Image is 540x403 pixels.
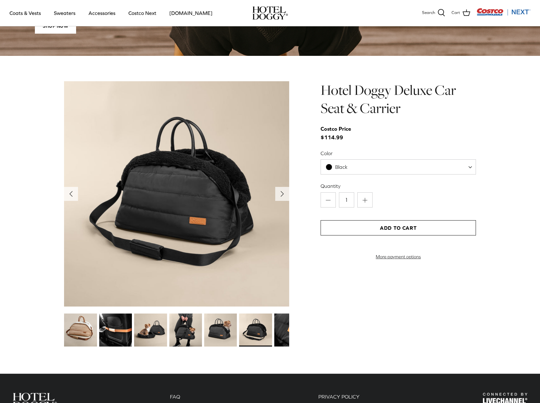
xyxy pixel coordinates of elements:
span: Black [321,164,360,170]
a: Sweaters [48,2,81,24]
input: Quantity [339,192,354,208]
button: Previous [64,187,78,201]
button: Add to Cart [321,220,476,235]
a: Coats & Vests [4,2,47,24]
a: More payment options [321,254,476,260]
a: FAQ [170,394,180,400]
img: Costco Next [477,8,530,16]
a: PRIVACY POLICY [318,394,360,400]
h1: Hotel Doggy Deluxe Car Seat & Carrier [321,81,476,117]
span: $114.99 [321,125,357,142]
button: Next [275,187,289,201]
a: Visit Costco Next [477,12,530,17]
a: [DOMAIN_NAME] [164,2,218,24]
a: Search [422,9,445,17]
span: Search [422,10,435,16]
a: hoteldoggy.com hoteldoggycom [252,6,288,20]
span: Black [321,159,476,175]
span: Black [335,164,348,170]
div: Costco Price [321,125,351,133]
img: hoteldoggycom [252,6,288,20]
label: Quantity [321,182,476,189]
label: Color [321,150,476,157]
a: Costco Next [123,2,162,24]
a: Cart [452,9,470,17]
a: Accessories [83,2,121,24]
span: Cart [452,10,460,16]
